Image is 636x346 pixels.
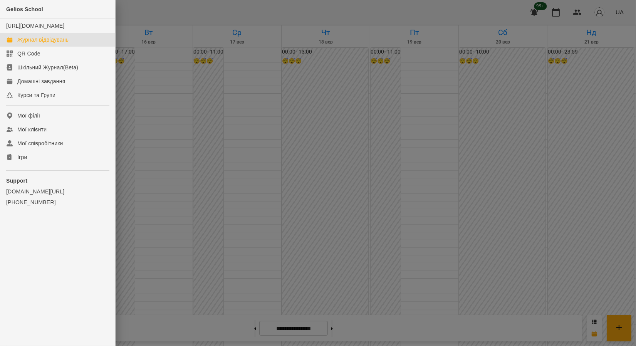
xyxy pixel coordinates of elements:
div: Домашні завдання [17,77,65,85]
div: Мої співробітники [17,139,63,147]
div: Мої клієнти [17,126,47,133]
a: [PHONE_NUMBER] [6,198,109,206]
div: Курси та Групи [17,91,55,99]
div: Мої філії [17,112,40,119]
div: Шкільний Журнал(Beta) [17,64,78,71]
p: Support [6,177,109,185]
a: [URL][DOMAIN_NAME] [6,23,64,29]
a: [DOMAIN_NAME][URL] [6,188,109,195]
span: Gelios School [6,6,43,12]
div: Ігри [17,153,27,161]
div: QR Code [17,50,40,57]
div: Журнал відвідувань [17,36,69,44]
